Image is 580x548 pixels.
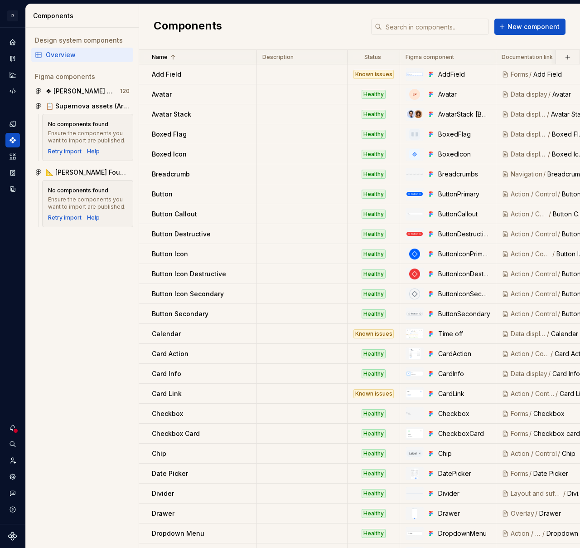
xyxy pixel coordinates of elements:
[438,329,490,338] div: Time off
[48,196,127,210] div: Ensure the components you want to import are published.
[511,509,534,518] div: Overlay
[35,72,130,81] div: Figma components
[362,289,386,298] div: Healthy
[152,329,181,338] p: Calendar
[511,529,541,538] div: Action / Control
[438,70,490,79] div: AddField
[5,149,20,164] a: Assets
[31,99,133,113] a: 📋 Supernova assets (Archive)
[557,449,562,458] div: /
[511,110,546,119] div: Data display
[46,50,130,59] div: Overview
[364,54,381,61] p: Status
[438,90,490,99] div: Avatar
[406,73,423,76] img: AddField
[438,170,490,179] div: Breadcrumbs
[548,210,553,219] div: /
[406,173,423,175] img: Breadcrumbs
[438,250,490,259] div: ButtonIconPrimary
[511,369,547,378] div: Data display
[362,529,386,538] div: Healthy
[362,429,386,438] div: Healthy
[35,36,130,45] div: Design system components
[547,90,552,99] div: /
[511,409,528,418] div: Forms
[438,429,490,438] div: CheckboxCard
[511,309,557,318] div: Action / Control
[152,70,181,79] p: Add Field
[362,349,386,358] div: Healthy
[555,389,560,398] div: /
[48,187,108,194] div: No components found
[8,532,17,541] svg: Supernova Logo
[48,214,82,221] button: Retry import
[406,429,423,439] img: CheckboxCard
[362,409,386,418] div: Healthy
[511,250,551,259] div: Action / Control
[511,429,528,438] div: Forms
[362,150,386,159] div: Healthy
[438,210,490,219] div: ButtonCallout
[152,529,204,538] p: Dropdown Menu
[362,230,386,239] div: Healthy
[152,309,208,318] p: Button Secondary
[409,89,420,100] img: Avatar
[152,90,172,99] p: Avatar
[557,269,562,279] div: /
[557,289,562,298] div: /
[511,130,547,139] div: Data display
[411,468,419,479] img: DatePicker
[152,489,174,498] p: Divider
[5,51,20,66] a: Documentation
[87,214,100,221] a: Help
[511,190,557,199] div: Action / Control
[438,309,490,318] div: ButtonSecondary
[5,117,20,131] div: Design tokens
[31,48,133,62] a: Overview
[87,148,100,155] a: Help
[362,449,386,458] div: Healthy
[438,190,490,199] div: ButtonPrimary
[562,489,567,498] div: /
[438,469,490,478] div: DatePicker
[362,469,386,478] div: Healthy
[5,470,20,484] a: Settings
[5,486,20,500] button: Contact support
[557,230,562,239] div: /
[152,289,224,298] p: Button Icon Secondary
[362,130,386,139] div: Healthy
[152,509,174,518] p: Drawer
[152,150,187,159] p: Boxed Icon
[152,469,188,478] p: Date Picker
[5,421,20,435] div: Notifications
[406,390,423,397] img: CardLink
[438,230,490,239] div: ButtonDestructive
[5,68,20,82] div: Analytics
[547,130,552,139] div: /
[406,213,423,215] img: ButtonCallout
[120,88,130,95] div: 120
[48,148,82,155] button: Retry import
[152,349,188,358] p: Card Action
[5,35,20,49] div: Home
[5,133,20,147] div: Components
[152,54,168,61] p: Name
[409,149,420,160] img: BoxedIcon
[152,429,200,438] p: Checkbox Card
[5,166,20,180] a: Storybook stories
[362,190,386,199] div: Healthy
[5,84,20,98] div: Code automation
[46,87,113,96] div: ❖ [PERSON_NAME] Components
[5,453,20,468] div: Invite team
[438,389,490,398] div: CardLink
[534,509,539,518] div: /
[152,409,183,418] p: Checkbox
[494,19,565,35] button: New component
[353,329,394,338] div: Known issues
[406,372,423,376] img: CardInfo
[409,129,420,140] img: BoxedFlag
[412,508,417,519] img: Drawer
